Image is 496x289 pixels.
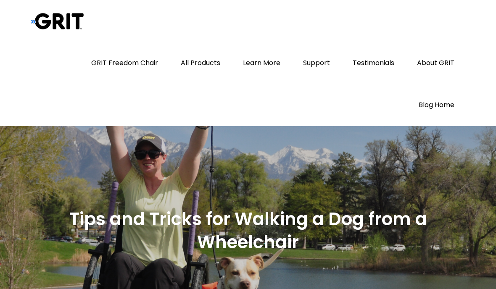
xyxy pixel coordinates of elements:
a: All Products [170,42,231,84]
a: Testimonials [342,42,405,84]
h2: Tips and Tricks for Walking a Dog from a Wheelchair [31,208,465,254]
a: GRIT Freedom Chair [81,42,169,84]
a: About GRIT [406,42,465,84]
nav: Primary Menu [31,42,465,126]
a: Blog Home [408,84,465,126]
a: Learn More [232,42,291,84]
a: Support [293,42,340,84]
img: Grit Blog [31,13,84,30]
